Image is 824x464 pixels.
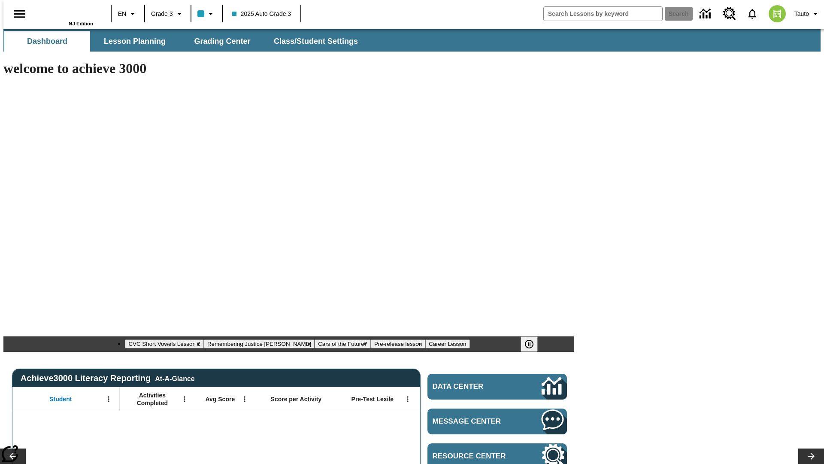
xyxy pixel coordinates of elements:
[267,31,365,52] button: Class/Student Settings
[204,339,315,348] button: Slide 2 Remembering Justice O'Connor
[274,37,358,46] span: Class/Student Settings
[763,3,791,25] button: Select a new avatar
[104,37,166,46] span: Lesson Planning
[433,382,513,391] span: Data Center
[427,374,567,400] a: Data Center
[102,393,115,406] button: Open Menu
[433,452,516,461] span: Resource Center
[21,373,195,383] span: Achieve3000 Literacy Reporting
[521,336,546,352] div: Pause
[427,409,567,434] a: Message Center
[148,6,188,21] button: Grade: Grade 3, Select a grade
[178,393,191,406] button: Open Menu
[69,21,93,26] span: NJ Edition
[4,31,90,52] button: Dashboard
[791,6,824,21] button: Profile/Settings
[794,9,809,18] span: Tauto
[769,5,786,22] img: avatar image
[271,395,322,403] span: Score per Activity
[194,37,250,46] span: Grading Center
[124,391,181,407] span: Activities Completed
[92,31,178,52] button: Lesson Planning
[521,336,538,352] button: Pause
[7,1,32,27] button: Open side menu
[315,339,371,348] button: Slide 3 Cars of the Future?
[125,339,203,348] button: Slide 1 CVC Short Vowels Lesson 2
[3,31,366,52] div: SubNavbar
[3,29,821,52] div: SubNavbar
[238,393,251,406] button: Open Menu
[37,4,93,21] a: Home
[351,395,394,403] span: Pre-Test Lexile
[798,449,824,464] button: Lesson carousel, Next
[151,9,173,18] span: Grade 3
[179,31,265,52] button: Grading Center
[27,37,67,46] span: Dashboard
[49,395,72,403] span: Student
[425,339,470,348] button: Slide 5 Career Lesson
[401,393,414,406] button: Open Menu
[37,3,93,26] div: Home
[433,417,516,426] span: Message Center
[3,61,574,76] h1: welcome to achieve 3000
[741,3,763,25] a: Notifications
[194,6,219,21] button: Class color is light blue. Change class color
[205,395,235,403] span: Avg Score
[155,373,194,383] div: At-A-Glance
[544,7,662,21] input: search field
[114,6,142,21] button: Language: EN, Select a language
[118,9,126,18] span: EN
[694,2,718,26] a: Data Center
[371,339,425,348] button: Slide 4 Pre-release lesson
[718,2,741,25] a: Resource Center, Will open in new tab
[232,9,291,18] span: 2025 Auto Grade 3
